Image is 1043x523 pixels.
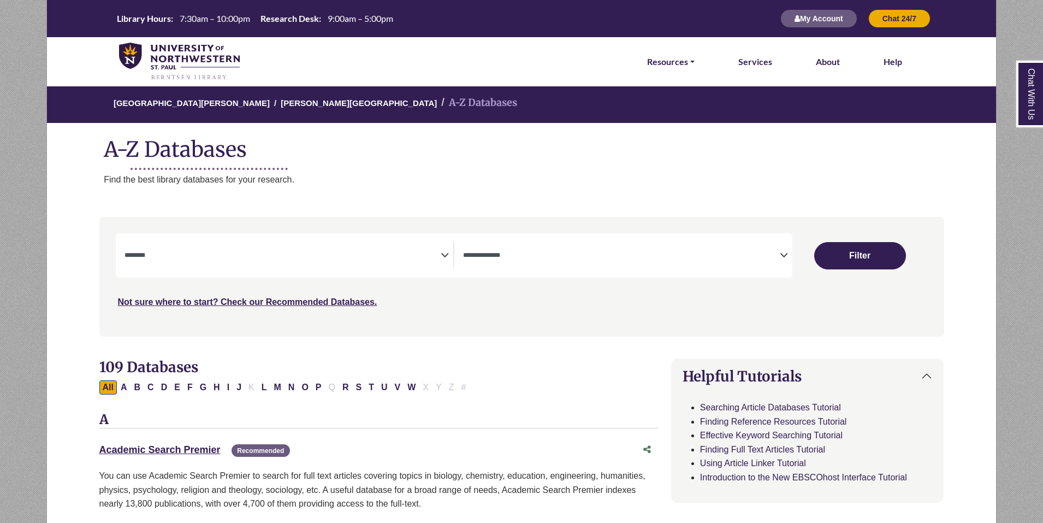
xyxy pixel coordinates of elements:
h1: A-Z Databases [47,128,996,162]
div: Alpha-list to filter by first letter of database name [99,382,471,391]
table: Hours Today [112,13,398,23]
button: Filter Results M [270,380,284,395]
button: Filter Results H [210,380,223,395]
th: Library Hours: [112,13,174,24]
a: Services [738,55,772,69]
th: Research Desk: [256,13,322,24]
a: Help [884,55,902,69]
button: Filter Results C [144,380,157,395]
a: Using Article Linker Tutorial [700,459,806,468]
img: library_home [119,43,240,81]
button: Filter Results B [131,380,144,395]
button: All [99,380,117,395]
a: Resources [647,55,695,69]
a: Not sure where to start? Check our Recommended Databases. [118,297,377,307]
button: Filter Results W [404,380,419,395]
a: Hours Today [112,13,398,25]
button: Filter Results A [117,380,131,395]
button: My Account [780,9,857,28]
button: Filter Results R [339,380,352,395]
button: Filter Results S [353,380,365,395]
a: Searching Article Databases Tutorial [700,403,841,412]
a: Chat 24/7 [868,14,931,23]
button: Filter Results T [365,380,377,395]
a: [PERSON_NAME][GEOGRAPHIC_DATA] [281,97,437,108]
button: Chat 24/7 [868,9,931,28]
a: Finding Full Text Articles Tutorial [700,445,825,454]
a: [GEOGRAPHIC_DATA][PERSON_NAME] [114,97,270,108]
a: My Account [780,14,857,23]
button: Helpful Tutorials [672,359,944,393]
button: Filter Results D [158,380,171,395]
a: Introduction to the New EBSCOhost Interface Tutorial [700,473,907,482]
span: 109 Databases [99,358,198,376]
a: Effective Keyword Searching Tutorial [700,431,843,440]
h3: A [99,412,658,428]
li: A-Z Databases [437,95,517,111]
p: You can use Academic Search Premier to search for full text articles covering topics in biology, ... [99,469,658,511]
button: Filter Results O [298,380,311,395]
button: Share this database [636,439,658,460]
button: Filter Results G [197,380,210,395]
textarea: Search [463,252,780,261]
button: Filter Results E [171,380,183,395]
button: Filter Results V [392,380,404,395]
button: Submit for Search Results [814,242,906,269]
textarea: Search [125,252,441,261]
span: 9:00am – 5:00pm [328,13,393,23]
button: Filter Results U [378,380,391,395]
nav: breadcrumb [46,85,996,123]
button: Filter Results J [233,380,245,395]
span: Recommended [232,444,289,457]
nav: Search filters [99,217,944,336]
a: About [816,55,840,69]
span: 7:30am – 10:00pm [180,13,250,23]
a: Academic Search Premier [99,444,221,455]
button: Filter Results N [285,380,298,395]
button: Filter Results L [258,380,270,395]
p: Find the best library databases for your research. [104,173,996,187]
button: Filter Results P [312,380,325,395]
button: Filter Results I [224,380,233,395]
a: Finding Reference Resources Tutorial [700,417,847,426]
button: Filter Results F [184,380,196,395]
